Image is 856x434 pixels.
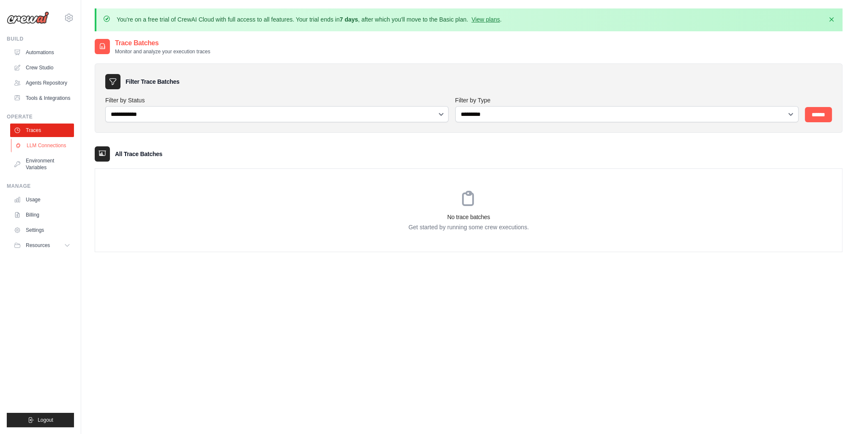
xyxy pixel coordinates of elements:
[10,76,74,90] a: Agents Repository
[95,223,842,231] p: Get started by running some crew executions.
[10,61,74,74] a: Crew Studio
[115,48,210,55] p: Monitor and analyze your execution traces
[10,154,74,174] a: Environment Variables
[7,183,74,190] div: Manage
[7,113,74,120] div: Operate
[471,16,500,23] a: View plans
[126,77,179,86] h3: Filter Trace Batches
[7,11,49,24] img: Logo
[7,36,74,42] div: Build
[38,417,53,423] span: Logout
[10,91,74,105] a: Tools & Integrations
[117,15,502,24] p: You're on a free trial of CrewAI Cloud with full access to all features. Your trial ends in , aft...
[10,208,74,222] a: Billing
[10,193,74,206] a: Usage
[7,413,74,427] button: Logout
[10,124,74,137] a: Traces
[455,96,799,104] label: Filter by Type
[10,239,74,252] button: Resources
[11,139,75,152] a: LLM Connections
[10,46,74,59] a: Automations
[10,223,74,237] a: Settings
[26,242,50,249] span: Resources
[105,96,449,104] label: Filter by Status
[339,16,358,23] strong: 7 days
[95,213,842,221] h3: No trace batches
[115,150,162,158] h3: All Trace Batches
[115,38,210,48] h2: Trace Batches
